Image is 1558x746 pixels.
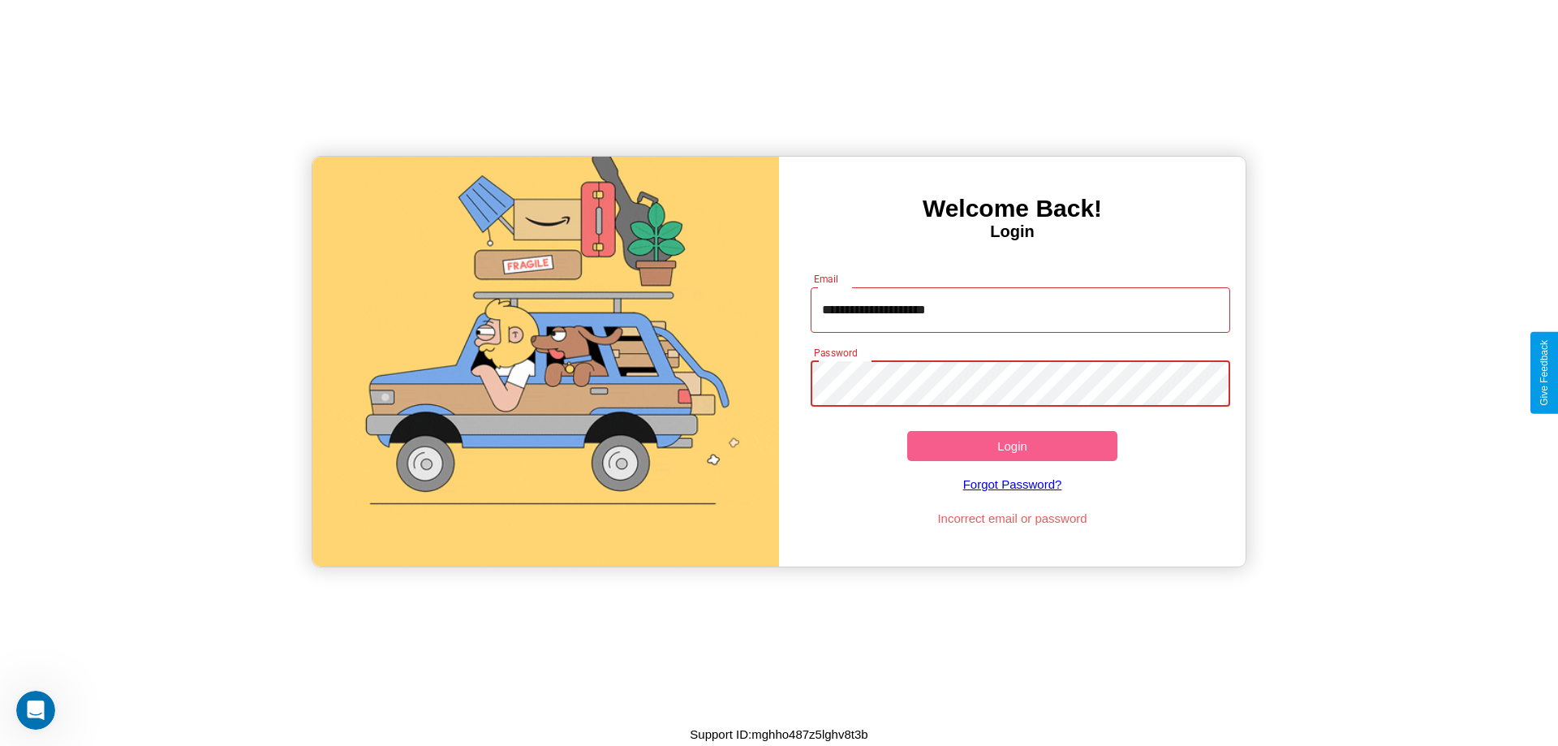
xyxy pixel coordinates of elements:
p: Support ID: mghho487z5lghv8t3b [690,723,867,745]
iframe: Intercom live chat [16,691,55,730]
h3: Welcome Back! [779,195,1246,222]
button: Login [907,431,1117,461]
img: gif [312,157,779,567]
label: Password [814,346,857,360]
p: Incorrect email or password [803,507,1223,529]
div: Give Feedback [1539,340,1550,406]
label: Email [814,272,839,286]
h4: Login [779,222,1246,241]
a: Forgot Password? [803,461,1223,507]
